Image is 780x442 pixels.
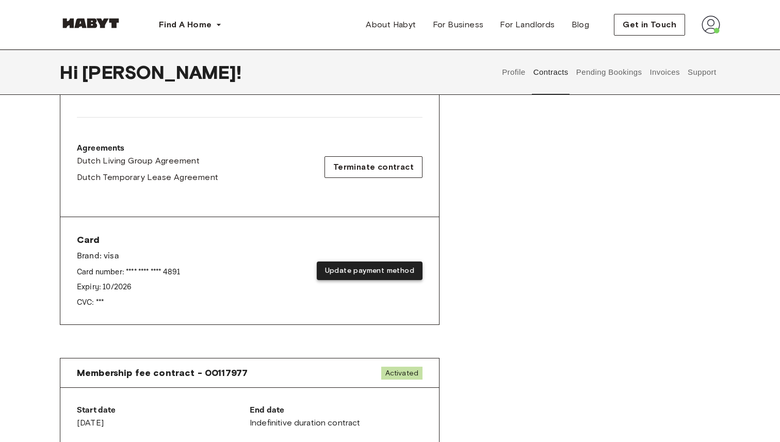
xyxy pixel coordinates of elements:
[702,15,720,34] img: avatar
[425,14,492,35] a: For Business
[159,19,212,31] span: Find A Home
[381,367,423,380] span: Activated
[151,14,230,35] button: Find A Home
[433,19,484,31] span: For Business
[317,261,423,281] button: Update payment method
[77,171,218,184] a: Dutch Temporary Lease Agreement
[77,250,180,263] p: Brand: visa
[250,404,423,417] p: End date
[60,18,122,28] img: Habyt
[572,19,590,31] span: Blog
[498,50,720,95] div: user profile tabs
[492,14,563,35] a: For Landlords
[82,61,241,83] span: [PERSON_NAME] !
[500,19,555,31] span: For Landlords
[686,50,718,95] button: Support
[648,50,681,95] button: Invoices
[60,61,82,83] span: Hi
[532,50,570,95] button: Contracts
[501,50,527,95] button: Profile
[77,282,180,292] p: Expiry: 10 / 2026
[333,161,414,173] span: Terminate contract
[250,404,423,429] div: Indefinitive duration contract
[77,142,218,155] p: Agreements
[77,404,250,429] div: [DATE]
[563,14,598,35] a: Blog
[77,404,250,417] p: Start date
[623,19,676,31] span: Get in Touch
[575,50,643,95] button: Pending Bookings
[324,156,423,178] button: Terminate contract
[77,155,218,167] a: Dutch Living Group Agreement
[358,14,424,35] a: About Habyt
[614,14,685,36] button: Get in Touch
[77,367,248,379] span: Membership fee contract - 00117977
[366,19,416,31] span: About Habyt
[77,155,200,167] span: Dutch Living Group Agreement
[77,234,180,246] span: Card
